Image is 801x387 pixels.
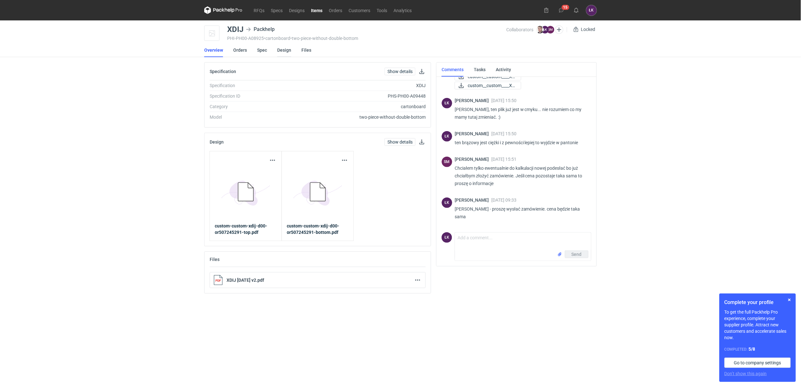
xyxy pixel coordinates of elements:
a: Files [301,43,311,57]
a: custom__custom____XD... [455,82,521,89]
div: Specification ID [210,93,296,99]
div: Specification [210,82,296,89]
a: Design [277,43,291,57]
button: Actions [269,157,277,164]
button: ŁK [586,5,597,16]
span: [DATE] 15:50 [491,98,516,103]
div: Łukasz Kowalski [442,131,452,142]
strong: custom-custom-xdij-d00-or507245291-top.pdf [215,224,268,235]
h2: Specification [210,69,236,74]
div: Completed: [725,346,791,353]
img: Maciej Sikora [536,26,544,33]
button: 15 [556,5,566,15]
div: Łukasz Kowalski [586,5,597,16]
p: ten brązowy jest ciężki i z pewności lepiej to wyjdzie w pantonie [455,139,586,146]
span: [DATE] 09:33 [491,197,516,203]
figcaption: ŁK [442,232,452,243]
button: Edit collaborators [555,26,563,34]
div: two-piece-without-double-bottom [296,114,426,120]
div: Category [210,103,296,110]
a: Customers [345,6,373,14]
div: XDIJ [296,82,426,89]
a: Items [308,6,326,14]
span: • cartonboard [264,36,290,41]
p: Chciałem tylko ewentualnie do kalkulacji nowej podesłać bo już chciałbym złożyć zamówienie. Jeśli... [455,164,586,187]
a: Overview [204,43,223,57]
a: Activity [496,63,511,77]
a: Designs [286,6,308,14]
h1: Complete your profile [725,299,791,306]
span: [PERSON_NAME] [455,131,491,136]
a: custom-custom-xdij-d00-or507245291-top.pdf [215,223,277,236]
a: custom-custom-xdij-d00-or507245291-bottom.pdf [287,223,349,236]
span: [PERSON_NAME] [455,197,491,203]
a: RFQs [250,6,268,14]
span: [PERSON_NAME] [455,98,491,103]
button: Actions [414,276,422,284]
span: Send [572,252,582,257]
span: • two-piece-without-double-bottom [290,36,358,41]
a: Show details [385,138,415,146]
figcaption: SM [547,26,554,33]
strong: 5 / 8 [749,346,755,352]
p: To get the full Packhelp Pro experience, complete your supplier profile. Attract new customers an... [725,309,791,341]
div: custom__custom____XDIJ__d00__oR507245291__top.pdf [455,82,518,89]
a: Go to company settings [725,358,791,368]
span: [DATE] 15:51 [491,157,516,162]
h2: Design [210,139,224,145]
p: [PERSON_NAME] - proszę wysłać zamówienie. cena będzie taka sama [455,205,586,220]
tspan: PDF [215,279,221,282]
button: Don’t show this again [725,370,767,377]
div: cartonboard [296,103,426,110]
svg: Packhelp Pro [204,6,242,14]
button: Send [565,250,588,258]
p: XDIJ [DATE] v2.pdf [227,278,410,283]
div: Łukasz Kowalski [442,197,452,208]
a: Tools [373,6,390,14]
a: Download design [418,138,426,146]
h2: Files [210,257,220,262]
a: Specs [268,6,286,14]
strong: custom-custom-xdij-d00-or507245291-bottom.pdf [287,224,340,235]
button: Download specification [418,68,426,75]
span: [DATE] 15:50 [491,131,516,136]
a: Tasks [474,63,486,77]
div: PHS-PH00-A09448 [296,93,426,99]
a: Orders [233,43,247,57]
span: custom__custom____XD... [468,82,516,89]
button: Actions [341,157,349,164]
a: Orders [326,6,345,14]
div: Packhelp [246,26,275,33]
span: [PERSON_NAME] [455,157,491,162]
figcaption: ŁK [541,26,549,33]
div: Łukasz Kowalski [442,232,452,243]
div: XDIJ [227,26,243,33]
span: Collaborators [507,27,534,32]
p: [PERSON_NAME], ten plik już jest w cmyku... nie rozumiem co my mamy tutaj zmieniać. :) [455,106,586,121]
a: Show details [385,68,415,75]
div: Model [210,114,296,120]
figcaption: ŁK [442,98,452,108]
div: Sebastian Markut [442,157,452,167]
a: Spec [257,43,267,57]
figcaption: ŁK [442,197,452,208]
figcaption: ŁK [442,131,452,142]
a: Analytics [390,6,415,14]
a: Comments [442,63,464,77]
div: Łukasz Kowalski [442,98,452,108]
div: PHI-PH00-A08925 [227,36,507,41]
figcaption: SM [442,157,452,167]
button: Skip for now [786,296,793,304]
div: Locked [572,26,597,33]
